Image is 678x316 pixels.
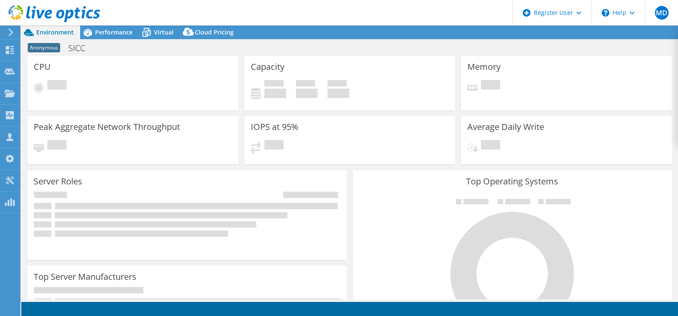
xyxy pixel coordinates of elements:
[264,80,284,89] span: Used
[154,28,174,36] span: Virtual
[195,28,234,36] span: Cloud Pricing
[264,89,286,98] h4: 0 GiB
[34,62,51,72] h3: CPU
[64,43,99,53] h1: SICC
[296,80,315,89] span: Free
[34,177,82,186] h3: Server Roles
[481,80,500,92] span: Pending
[47,140,67,152] span: Pending
[264,140,284,152] span: Pending
[28,43,60,52] span: Anonymous
[47,80,67,92] span: Pending
[327,80,347,89] span: Total
[36,28,74,36] span: Environment
[327,89,349,98] h4: 0 GiB
[296,89,318,98] h4: 0 GiB
[359,177,666,186] h3: Top Operating Systems
[467,62,501,72] h3: Memory
[34,122,180,132] h3: Peak Aggregate Network Throughput
[655,6,669,20] span: MD
[251,62,284,72] h3: Capacity
[467,122,544,132] h3: Average Daily Write
[95,28,133,36] span: Performance
[34,272,136,282] h3: Top Server Manufacturers
[251,122,298,132] h3: IOPS at 95%
[481,140,500,152] span: Pending
[602,9,609,17] svg: \n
